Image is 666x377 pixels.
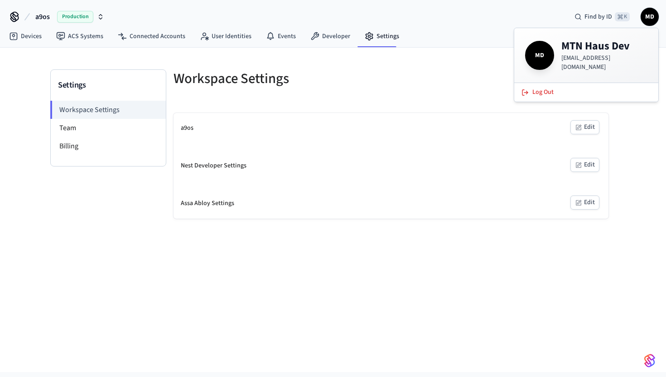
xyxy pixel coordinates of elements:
[641,8,659,26] button: MD
[181,161,246,171] div: Nest Developer Settings
[51,137,166,155] li: Billing
[584,12,612,21] span: Find by ID
[181,199,234,208] div: Assa Abloy Settings
[567,9,637,25] div: Find by ID⌘ K
[570,158,599,172] button: Edit
[642,9,658,25] span: MD
[50,101,166,119] li: Workspace Settings
[58,79,159,92] h3: Settings
[516,85,656,100] button: Log Out
[51,119,166,137] li: Team
[57,11,93,23] span: Production
[303,28,357,44] a: Developer
[111,28,193,44] a: Connected Accounts
[561,54,647,72] p: [EMAIL_ADDRESS][DOMAIN_NAME]
[2,28,49,44] a: Devices
[644,353,655,368] img: SeamLogoGradient.69752ec5.svg
[570,196,599,210] button: Edit
[259,28,303,44] a: Events
[193,28,259,44] a: User Identities
[174,69,386,88] h5: Workspace Settings
[527,43,552,68] span: MD
[561,39,647,54] h4: MTN Haus Dev
[181,123,193,133] div: a9os
[49,28,111,44] a: ACS Systems
[570,120,599,134] button: Edit
[357,28,406,44] a: Settings
[35,11,50,22] span: a9os
[615,12,630,21] span: ⌘ K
